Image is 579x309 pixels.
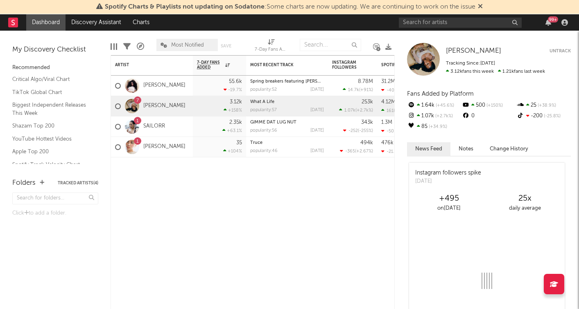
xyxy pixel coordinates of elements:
div: [DATE] [310,128,324,133]
a: What A Life [250,100,274,104]
a: Dashboard [26,14,66,31]
div: [DATE] [310,149,324,153]
div: ( ) [339,107,373,113]
div: 35 [236,140,242,146]
div: Filters [123,35,131,58]
span: 3.12k fans this week [446,69,494,74]
span: +91 % [360,88,372,92]
div: popularity: 52 [250,87,277,92]
button: Save [221,44,231,48]
div: +63.1 % [222,128,242,133]
div: -21.6k [381,149,400,154]
div: 7-Day Fans Added (7-Day Fans Added) [255,45,287,55]
a: Spotify Track Velocity Chart [12,160,90,169]
div: popularity: 56 [250,128,277,133]
span: Spotify Charts & Playlists not updating on Sodatone [105,4,265,10]
div: +158 % [224,107,242,113]
div: -405k [381,87,399,93]
div: 55.6k [229,79,242,84]
div: Folders [12,178,36,188]
div: [DATE] [310,87,324,92]
div: 25 [516,100,571,111]
div: [DATE] [310,108,324,112]
div: ( ) [343,87,373,92]
span: 7-Day Fans Added [197,60,223,70]
div: 343k [361,120,373,125]
div: popularity: 46 [250,149,278,153]
div: 8.78M [358,79,373,84]
div: 1.64k [407,100,461,111]
span: 1.07k [344,108,355,113]
div: 494k [360,140,373,146]
button: Untrack [550,47,571,55]
span: +45.6 % [434,103,454,108]
div: Instagram Followers [332,60,361,70]
span: -255 % [359,129,372,133]
a: Biggest Independent Releases This Week [12,101,90,117]
div: Click to add a folder. [12,208,98,218]
span: +38.9 % [536,103,556,108]
span: Fans Added by Platform [407,91,474,97]
a: SAILORR [143,123,165,130]
span: Most Notified [171,43,204,48]
span: 1.21k fans last week [446,69,545,74]
div: 99 + [548,16,558,22]
div: Edit Columns [111,35,117,58]
input: Search... [300,39,361,51]
div: 1.3M [381,120,392,125]
button: 99+ [545,19,551,26]
div: 4.12M [381,99,396,105]
div: 476k [381,140,394,146]
div: 31.2M [381,79,395,84]
div: Artist [115,63,176,67]
input: Search for folders... [12,193,98,204]
a: Shazam Top 200 [12,121,90,130]
a: Charts [127,14,155,31]
div: on [DATE] [411,204,487,213]
span: : Some charts are now updating. We are continuing to work on the issue [105,4,475,10]
a: Apple Top 200 [12,147,90,156]
span: Dismiss [478,4,483,10]
div: 3.12k [230,99,242,105]
div: ( ) [340,148,373,154]
a: [PERSON_NAME] [446,47,501,55]
span: +2.67 % [356,149,372,154]
div: [DATE] [415,177,481,186]
div: popularity: 57 [250,108,277,112]
a: [PERSON_NAME] [143,143,185,150]
div: daily average [487,204,563,213]
div: 500 [461,100,516,111]
div: 85 [407,121,461,132]
span: +2.7k % [357,108,372,113]
div: ( ) [343,128,373,133]
div: Truce [250,141,324,145]
a: YouTube Hottest Videos [12,134,90,143]
span: +34.9 % [427,125,447,129]
button: Tracked Artists(4) [58,181,98,185]
input: Search for artists [399,18,522,28]
span: [PERSON_NAME] [446,47,501,54]
div: What A Life [250,100,324,104]
div: 161k [381,108,396,113]
div: +104 % [223,148,242,154]
a: TikTok Global Chart [12,88,90,97]
span: 14.7k [348,88,359,92]
div: Most Recent Track [250,63,312,67]
div: -50.6k [381,128,400,134]
span: Tracking Since: [DATE] [446,61,495,66]
button: Change History [482,142,536,156]
a: Discovery Assistant [66,14,127,31]
a: [PERSON_NAME] [143,82,185,89]
a: [PERSON_NAME] [143,103,185,110]
div: 2.35k [229,120,242,125]
div: GIMME DAT LUG NUT [250,120,324,125]
div: My Discovery Checklist [12,45,98,55]
div: +495 [411,194,487,204]
div: Spring breakers featuring kesha [250,79,324,84]
a: Spring breakers featuring [PERSON_NAME] [250,79,341,84]
div: Recommended [12,63,98,73]
div: -19.7 % [224,87,242,92]
div: 1.07k [407,111,461,121]
div: Spotify Monthly Listeners [381,63,443,67]
span: -365 [345,149,355,154]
